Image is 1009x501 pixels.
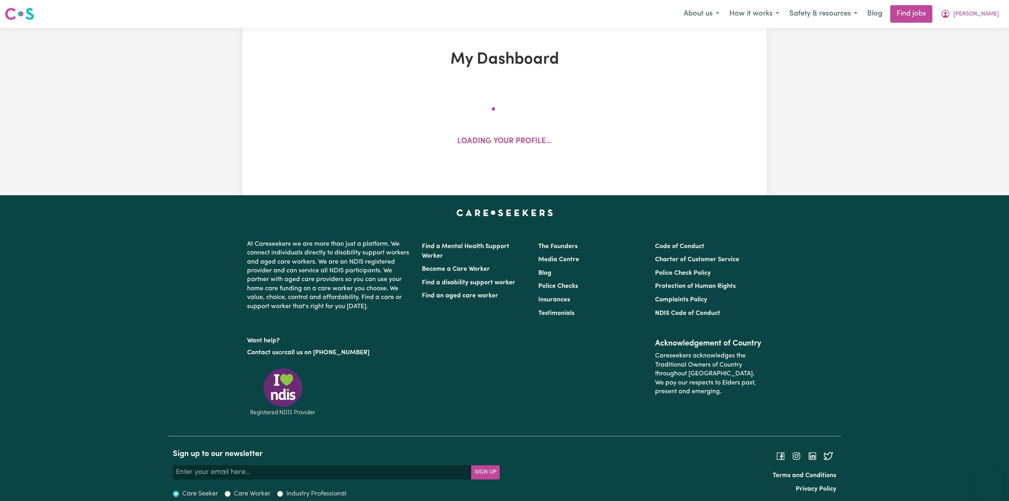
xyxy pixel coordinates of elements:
a: Insurances [538,297,570,303]
a: Code of Conduct [655,243,704,250]
a: Become a Care Worker [422,266,490,272]
input: Enter your email here... [173,465,472,480]
p: Loading your profile... [457,136,552,148]
button: How it works [724,6,784,22]
a: Terms and Conditions [773,472,836,479]
img: Careseekers logo [5,7,34,21]
label: Care Seeker [182,489,218,499]
a: Complaints Policy [655,297,707,303]
a: Testimonials [538,310,574,317]
a: Follow Careseekers on Twitter [823,453,833,459]
a: NDIS Code of Conduct [655,310,720,317]
a: The Founders [538,243,578,250]
h1: My Dashboard [334,50,675,69]
button: Safety & resources [784,6,862,22]
a: Privacy Policy [796,486,836,492]
a: Media Centre [538,256,579,263]
a: Find jobs [890,5,932,23]
p: At Careseekers we are more than just a platform. We connect individuals directly to disability su... [247,237,412,314]
a: Careseekers logo [5,5,34,23]
a: Protection of Human Rights [655,283,736,289]
a: Find a disability support worker [422,280,515,286]
a: Find an aged care worker [422,293,498,299]
a: Follow Careseekers on Instagram [792,453,801,459]
a: Police Checks [538,283,578,289]
a: Police Check Policy [655,270,711,276]
a: Find a Mental Health Support Worker [422,243,509,259]
h2: Acknowledgement of Country [655,339,762,348]
a: Blog [538,270,551,276]
label: Industry Professional [286,489,346,499]
p: Careseekers acknowledges the Traditional Owners of Country throughout [GEOGRAPHIC_DATA]. We pay o... [655,348,762,399]
a: call us on [PHONE_NUMBER] [284,350,369,356]
p: Want help? [247,333,412,345]
button: My Account [936,6,1004,22]
iframe: Button to launch messaging window [977,469,1003,495]
button: Subscribe [471,465,500,480]
img: Registered NDIS provider [247,367,319,417]
a: Follow Careseekers on Facebook [776,453,785,459]
a: Charter of Customer Service [655,256,739,263]
a: Careseekers home page [456,210,553,216]
span: [PERSON_NAME] [953,10,999,19]
a: Contact us [247,350,278,356]
h2: Sign up to our newsletter [173,449,500,459]
button: About us [678,6,724,22]
a: Blog [862,5,887,23]
p: or [247,345,412,360]
label: Care Worker [234,489,271,499]
a: Follow Careseekers on LinkedIn [808,453,817,459]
